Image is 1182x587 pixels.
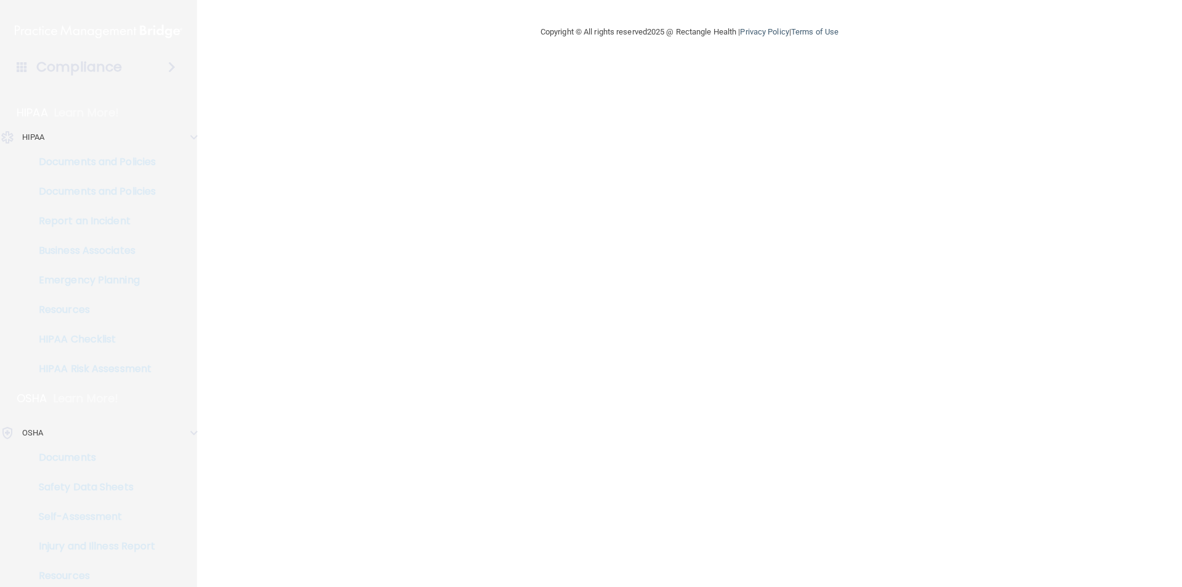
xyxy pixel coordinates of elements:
[8,451,176,464] p: Documents
[8,511,176,523] p: Self-Assessment
[8,540,176,553] p: Injury and Illness Report
[22,130,45,145] p: HIPAA
[54,391,119,406] p: Learn More!
[791,27,838,36] a: Terms of Use
[17,105,48,120] p: HIPAA
[22,426,43,440] p: OSHA
[8,156,176,168] p: Documents and Policies
[8,274,176,286] p: Emergency Planning
[15,19,182,44] img: PMB logo
[8,481,176,493] p: Safety Data Sheets
[36,59,122,76] h4: Compliance
[740,27,789,36] a: Privacy Policy
[465,12,914,52] div: Copyright © All rights reserved 2025 @ Rectangle Health | |
[8,363,176,375] p: HIPAA Risk Assessment
[8,185,176,198] p: Documents and Policies
[8,304,176,316] p: Resources
[54,105,119,120] p: Learn More!
[8,333,176,346] p: HIPAA Checklist
[8,570,176,582] p: Resources
[17,391,47,406] p: OSHA
[8,245,176,257] p: Business Associates
[8,215,176,227] p: Report an Incident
